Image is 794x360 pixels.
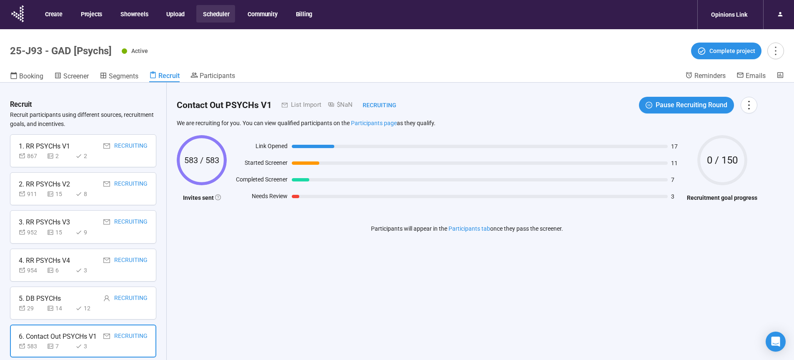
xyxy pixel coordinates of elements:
span: 3 [671,194,683,199]
a: Segments [100,71,138,82]
a: Booking [10,71,43,82]
span: 7 [671,177,683,183]
div: 954 [19,266,44,275]
h4: Invites sent [177,193,227,202]
span: Segments [109,72,138,80]
span: more [743,99,754,111]
div: 3 [75,342,100,351]
div: $NaN [321,100,353,110]
button: pause-circlePause Recruiting Round [639,97,734,113]
button: more [767,43,784,59]
button: Community [241,5,283,23]
span: Booking [19,72,43,80]
div: Open Intercom Messenger [766,332,786,352]
div: 2 [75,151,100,161]
span: more [770,45,781,56]
div: 14 [47,304,72,313]
a: Participants page [351,120,397,126]
div: Opinions Link [706,7,752,23]
span: 11 [671,160,683,166]
span: 0 / 150 [697,155,747,165]
div: Started Screener [231,158,288,171]
span: mail [103,219,110,225]
span: Reminders [694,72,726,80]
button: Scheduler [196,5,235,23]
button: Create [38,5,68,23]
a: Recruit [149,71,180,82]
span: Pause Recruiting Round [656,100,727,110]
button: Complete project [691,43,761,59]
div: Recruiting [114,293,148,304]
h2: Contact Out PSYCHs V1 [177,98,272,112]
span: mail [103,333,110,340]
span: 583 / 583 [177,156,227,164]
p: Participants will appear in the once they pass the screener. [371,224,563,233]
div: Recruiting [114,217,148,227]
div: 2 [47,151,72,161]
span: question-circle [215,194,221,200]
div: Completed Screener [231,175,288,187]
div: List Import [288,100,321,110]
span: Active [131,48,148,54]
div: Recruiting [114,179,148,189]
div: 6 [47,266,72,275]
div: 867 [19,151,44,161]
button: Upload [160,5,190,23]
span: mail [103,181,110,187]
span: user [103,295,110,302]
div: 3. RR PSYCHs V3 [19,217,70,227]
div: Recruiting [114,141,148,151]
span: mail [103,257,110,264]
div: 7 [47,342,72,351]
div: Recruiting [353,101,396,110]
a: Participants [190,71,235,81]
a: Participants tab [448,225,490,232]
div: 6. Contact Out PSYCHs V1 [19,331,97,342]
span: mail [103,143,110,149]
div: 12 [75,304,100,313]
div: Recruiting [114,255,148,266]
div: 8 [75,189,100,199]
span: mail [272,102,288,108]
button: more [741,97,757,113]
div: 4. RR PSYCHs V4 [19,255,70,266]
p: We are recruiting for you. You can view qualified participants on the as they qualify. [177,119,757,127]
div: 15 [47,228,72,237]
div: Link Opened [231,141,288,154]
span: 17 [671,143,683,149]
h4: Recruitment goal progress [687,193,757,202]
h1: 25-J93 - GAD [Psychs] [10,45,112,57]
div: Needs Review [231,191,288,204]
a: Reminders [685,71,726,81]
span: Recruit [158,72,180,80]
div: 1. RR PSYCHs V1 [19,141,70,151]
div: Recruiting [114,331,148,342]
div: 5. DB PSYCHs [19,293,61,304]
div: 3 [75,266,100,275]
button: Showreels [114,5,154,23]
span: Participants [200,72,235,80]
button: Billing [289,5,318,23]
div: 952 [19,228,44,237]
p: Recruit participants using different sources, recruitment goals, and incentives. [10,110,156,128]
span: pause-circle [646,102,652,108]
div: 15 [47,189,72,199]
div: 911 [19,189,44,199]
div: 9 [75,228,100,237]
div: 29 [19,304,44,313]
button: Projects [74,5,108,23]
div: 583 [19,342,44,351]
span: Complete project [709,46,755,55]
a: Emails [736,71,766,81]
div: 2. RR PSYCHs V2 [19,179,70,189]
h3: Recruit [10,99,32,110]
span: Emails [746,72,766,80]
span: Screener [63,72,89,80]
a: Screener [54,71,89,82]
